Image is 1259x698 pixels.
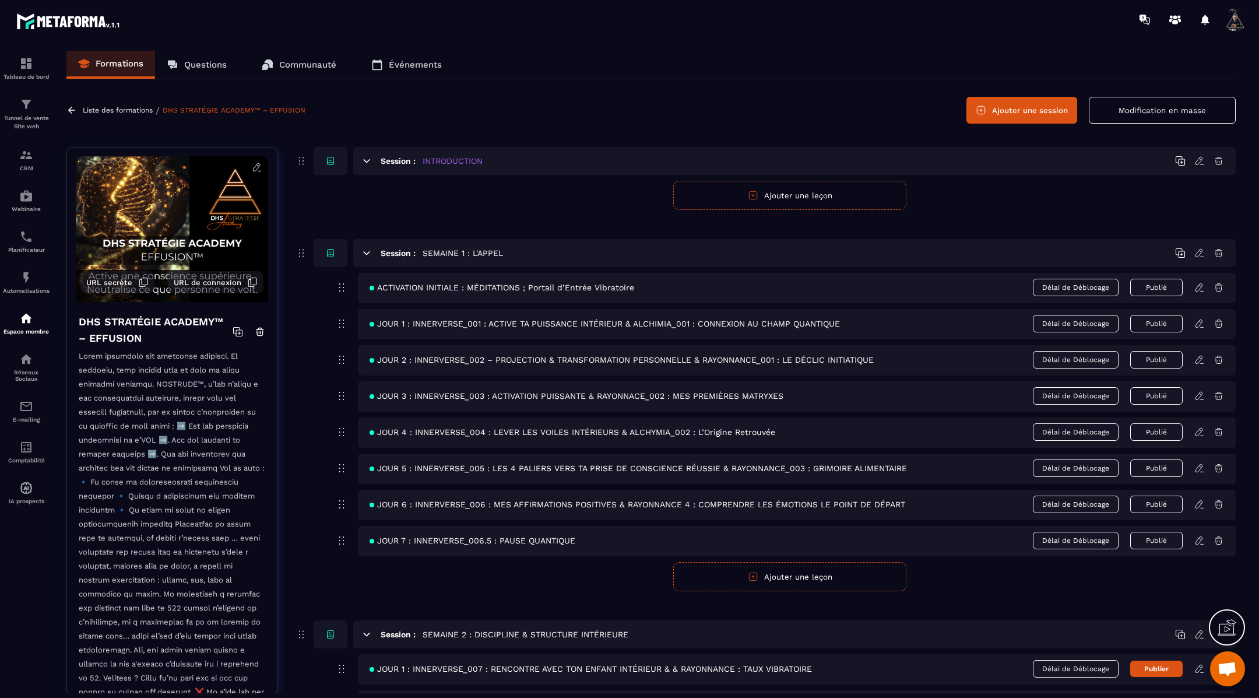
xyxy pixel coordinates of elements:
h5: SEMAINE 1 : L'APPEL [423,247,503,259]
img: formation [19,57,33,71]
p: Comptabilité [3,457,50,464]
span: JOUR 6 : INNERVERSE_006 : MES AFFIRMATIONS POSITIVES & RAYONNANCE 4 : COMPRENDRE LES ÉMOTIONS LE ... [370,500,905,509]
a: accountantaccountantComptabilité [3,432,50,472]
p: Réseaux Sociaux [3,369,50,382]
button: URL secrète [80,271,154,293]
button: Publié [1130,351,1183,369]
h4: DHS STRATÉGIE ACADEMY™ – EFFUSION [79,314,233,346]
span: Délai de Déblocage [1033,660,1119,678]
div: Ouvrir le chat [1210,651,1245,686]
p: Tunnel de vente Site web [3,114,50,131]
button: Publié [1130,387,1183,405]
button: Publié [1130,423,1183,441]
img: logo [16,10,121,31]
h5: INTRODUCTION [423,155,483,167]
span: JOUR 3 : INNERVERSE_003 : ACTIVATION PUISSANTE & RAYONNACE_002 : MES PREMIÈRES MATRYXES [370,391,783,401]
span: JOUR 1 : INNERVERSE_001 : ACTIVE TA PUISSANCE INTÉRIEUR & ALCHIMIA_001 : CONNEXION AU CHAMP QUANT... [370,319,840,328]
h5: SEMAINE 2 : DISCIPLINE & STRUCTURE INTÉRIEURE [423,629,628,640]
span: Délai de Déblocage [1033,532,1119,549]
img: scheduler [19,230,33,244]
p: Tableau de bord [3,73,50,80]
p: Questions [184,59,227,70]
a: schedulerschedulerPlanificateur [3,221,50,262]
img: formation [19,148,33,162]
button: Publié [1130,496,1183,513]
a: automationsautomationsWebinaire [3,180,50,221]
a: Liste des formations [83,106,153,114]
p: Automatisations [3,287,50,294]
p: Planificateur [3,247,50,253]
p: Webinaire [3,206,50,212]
h6: Session : [381,156,416,166]
button: URL de connexion [168,271,263,293]
span: Délai de Déblocage [1033,460,1119,477]
img: automations [19,311,33,325]
button: Modification en masse [1089,97,1236,124]
span: JOUR 5 : INNERVERSE_005 : LES 4 PALIERS VERS TA PRISE DE CONSCIENCE RÉUSSIE & RAYONNANCE_003 : GR... [370,464,907,473]
p: E-mailing [3,416,50,423]
a: Événements [360,51,453,79]
p: Événements [389,59,442,70]
span: URL de connexion [174,278,241,287]
button: Publié [1130,315,1183,332]
img: social-network [19,352,33,366]
span: Délai de Déblocage [1033,279,1119,296]
button: Ajouter une leçon [673,562,906,591]
p: CRM [3,165,50,171]
a: Communauté [250,51,348,79]
span: JOUR 7 : INNERVERSE_006.5 : PAUSE QUANTIQUE [370,536,575,545]
img: automations [19,189,33,203]
button: Publier [1130,661,1183,677]
span: ACTIVATION INITIALE : MÉDITATIONS ; Portail d’Entrée Vibratoire [370,283,634,292]
span: Délai de Déblocage [1033,387,1119,405]
p: Espace membre [3,328,50,335]
img: formation [19,97,33,111]
a: emailemailE-mailing [3,391,50,432]
img: automations [19,481,33,495]
p: IA prospects [3,498,50,504]
a: formationformationTunnel de vente Site web [3,89,50,139]
span: JOUR 2 : INNERVERSE_002 – PROJECTION & TRANSFORMATION PERSONNELLE & RAYONNANCE_001 : LE DÉCLIC IN... [370,355,874,364]
span: Délai de Déblocage [1033,496,1119,513]
img: accountant [19,440,33,454]
button: Ajouter une session [966,97,1077,124]
button: Ajouter une leçon [673,181,906,210]
a: social-networksocial-networkRéseaux Sociaux [3,343,50,391]
h6: Session : [381,630,416,639]
a: Questions [155,51,238,79]
a: formationformationCRM [3,139,50,180]
span: JOUR 1 : INNERVERSE_007 : RENCONTRE AVEC TON ENFANT INTÉRIEUR & & RAYONNANCE : TAUX VIBRATOIRE [370,664,812,674]
img: email [19,399,33,413]
h6: Session : [381,248,416,258]
span: Délai de Déblocage [1033,423,1119,441]
a: automationsautomationsAutomatisations [3,262,50,303]
button: Publié [1130,532,1183,549]
span: Délai de Déblocage [1033,351,1119,369]
button: Publié [1130,460,1183,477]
button: Publié [1130,279,1183,296]
a: automationsautomationsEspace membre [3,303,50,343]
span: JOUR 4 : INNERVERSE_004 : LEVER LES VOILES INTÉRIEURS & ALCHYMIA_002 : L’Origine Retrouvée [370,427,775,437]
p: Formations [96,58,143,69]
a: Formations [66,51,155,79]
span: / [156,105,160,116]
a: DHS STRATÉGIE ACADEMY™ – EFFUSION [163,106,305,114]
img: automations [19,271,33,285]
span: URL secrète [86,278,132,287]
img: background [76,156,268,302]
span: Délai de Déblocage [1033,315,1119,332]
a: formationformationTableau de bord [3,48,50,89]
p: Communauté [279,59,336,70]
